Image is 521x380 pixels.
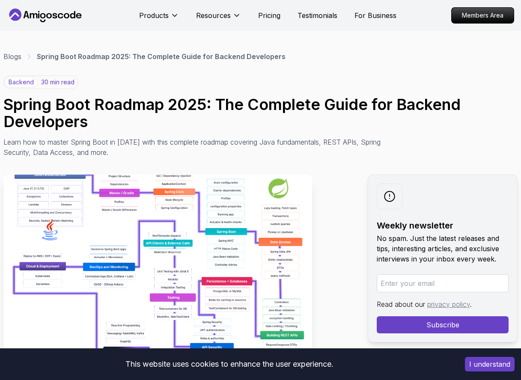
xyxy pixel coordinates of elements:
[3,96,518,130] h1: Spring Boot Roadmap 2025: The Complete Guide for Backend Developers
[427,300,470,309] a: privacy policy
[354,10,396,21] a: For Business
[465,357,515,371] button: Accept cookies
[139,10,179,27] button: Products
[258,10,280,21] a: Pricing
[3,137,387,157] p: Learn how to master Spring Boot in [DATE] with this complete roadmap covering Java fundamentals, ...
[377,233,509,264] p: No spam. Just the latest releases and tips, interesting articles, and exclusive interviews in you...
[196,10,231,21] p: Resources
[3,175,312,367] img: Spring Boot Roadmap 2025: The Complete Guide for Backend Developers thumbnail
[377,220,509,232] h2: Weekly newsletter
[3,51,21,62] a: Blogs
[6,355,452,374] div: This website uses cookies to enhance the user experience.
[377,316,509,333] button: Subscribe
[5,77,38,88] p: backend
[139,10,169,21] p: Products
[298,10,337,21] a: Testimonials
[452,8,514,23] p: Members Area
[451,7,514,24] a: Members Area
[37,51,286,62] p: Spring Boot Roadmap 2025: The Complete Guide for Backend Developers
[377,274,509,292] input: Enter your email
[377,299,509,309] p: Read about our .
[196,10,241,27] button: Resources
[41,78,74,86] p: 30 min read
